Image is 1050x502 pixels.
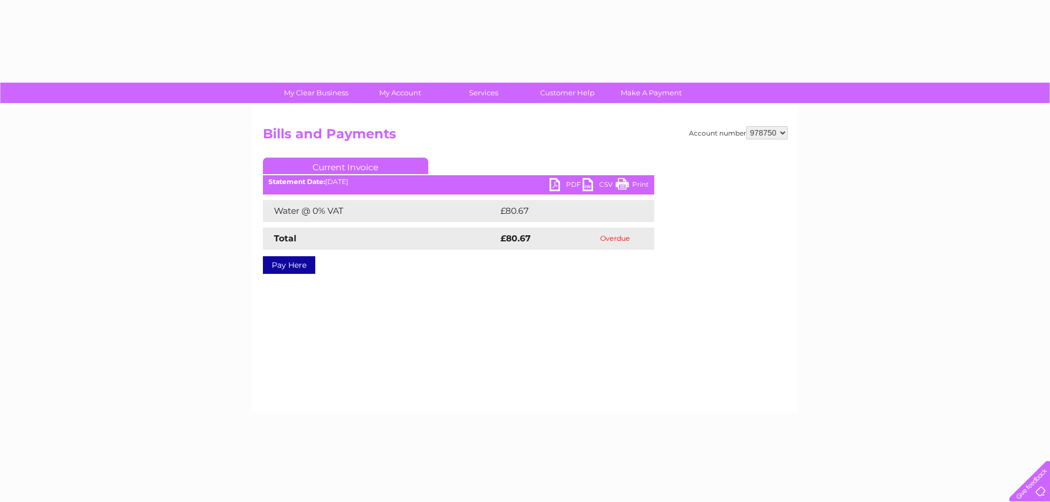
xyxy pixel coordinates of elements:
[263,178,654,186] div: [DATE]
[550,178,583,194] a: PDF
[354,83,445,103] a: My Account
[606,83,697,103] a: Make A Payment
[263,126,788,147] h2: Bills and Payments
[689,126,788,139] div: Account number
[438,83,529,103] a: Services
[500,233,531,244] strong: £80.67
[583,178,616,194] a: CSV
[263,200,498,222] td: Water @ 0% VAT
[263,256,315,274] a: Pay Here
[616,178,649,194] a: Print
[274,233,297,244] strong: Total
[268,177,325,186] b: Statement Date:
[263,158,428,174] a: Current Invoice
[498,200,632,222] td: £80.67
[271,83,362,103] a: My Clear Business
[522,83,613,103] a: Customer Help
[577,228,654,250] td: Overdue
